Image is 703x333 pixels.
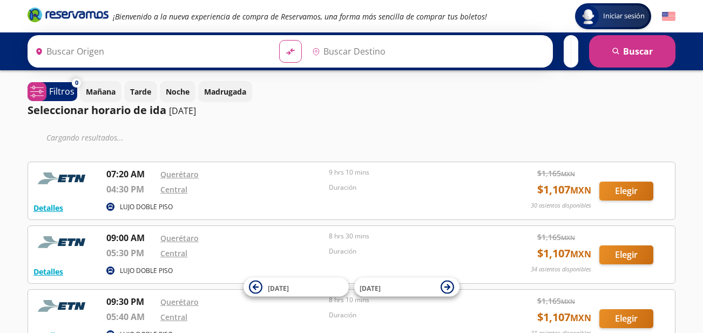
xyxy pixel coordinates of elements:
[120,266,173,276] p: LUJO DOBLE PISO
[31,38,271,65] input: Buscar Origen
[561,297,575,305] small: MXN
[662,10,675,23] button: English
[33,168,93,189] img: RESERVAMOS
[86,86,116,97] p: Mañana
[160,184,187,195] a: Central
[106,247,155,259] p: 05:30 PM
[329,231,492,241] p: 8 hrs 30 mins
[130,86,151,97] p: Tarde
[160,81,195,102] button: Noche
[531,201,591,210] p: 30 asientos disponibles
[106,310,155,323] p: 05:40 AM
[28,6,109,23] i: Brand Logo
[124,81,157,102] button: Tarde
[329,183,492,192] p: Duración
[537,168,575,179] span: $ 1,165
[570,312,591,324] small: MXN
[329,310,492,320] p: Duración
[570,248,591,260] small: MXN
[75,78,78,88] span: 0
[198,81,252,102] button: Madrugada
[599,245,653,264] button: Elegir
[160,248,187,258] a: Central
[329,168,492,177] p: 9 hrs 10 mins
[360,283,381,292] span: [DATE]
[106,168,155,181] p: 07:20 AM
[33,295,93,317] img: RESERVAMOS
[561,170,575,178] small: MXN
[80,81,121,102] button: Mañana
[537,231,575,243] span: $ 1,165
[599,309,653,328] button: Elegir
[589,35,675,68] button: Buscar
[537,245,591,262] span: $ 1,107
[120,202,173,212] p: LUJO DOBLE PISO
[106,183,155,196] p: 04:30 PM
[308,38,547,65] input: Buscar Destino
[33,202,63,214] button: Detalles
[166,86,190,97] p: Noche
[599,182,653,201] button: Elegir
[268,283,289,292] span: [DATE]
[599,11,649,22] span: Iniciar sesión
[570,184,591,196] small: MXN
[113,11,487,22] em: ¡Bienvenido a la nueva experiencia de compra de Reservamos, una forma más sencilla de comprar tus...
[531,265,591,274] p: 34 asientos disponibles
[537,182,591,198] span: $ 1,107
[537,295,575,307] span: $ 1,165
[354,278,459,297] button: [DATE]
[204,86,246,97] p: Madrugada
[46,132,124,143] em: Cargando resultados ...
[33,231,93,253] img: RESERVAMOS
[106,231,155,244] p: 09:00 AM
[33,266,63,277] button: Detalles
[169,104,196,117] p: [DATE]
[329,295,492,305] p: 8 hrs 10 mins
[28,82,77,101] button: 0Filtros
[160,297,199,307] a: Querétaro
[106,295,155,308] p: 09:30 PM
[244,278,349,297] button: [DATE]
[537,309,591,325] span: $ 1,107
[28,102,166,118] p: Seleccionar horario de ida
[49,85,75,98] p: Filtros
[160,169,199,179] a: Querétaro
[160,312,187,322] a: Central
[329,247,492,256] p: Duración
[160,233,199,243] a: Querétaro
[28,6,109,26] a: Brand Logo
[561,234,575,242] small: MXN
